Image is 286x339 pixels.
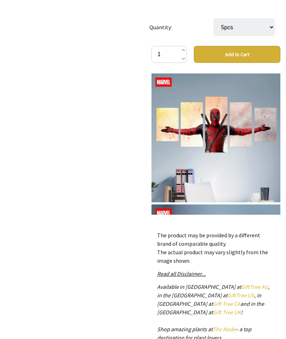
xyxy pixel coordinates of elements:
[241,283,268,290] a: GiftTree AU
[227,292,254,299] a: GiftTree US
[157,231,275,265] p: The product may be provided by a different brand of comparable quality. The actual product may va...
[213,309,241,316] a: Gift Tree UK
[194,46,280,63] button: Add to Cart
[157,270,206,277] a: Read all Disclaimer...
[213,300,240,307] a: Gift Tree CA
[149,8,214,46] td: Quantity:
[213,326,236,333] a: The Node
